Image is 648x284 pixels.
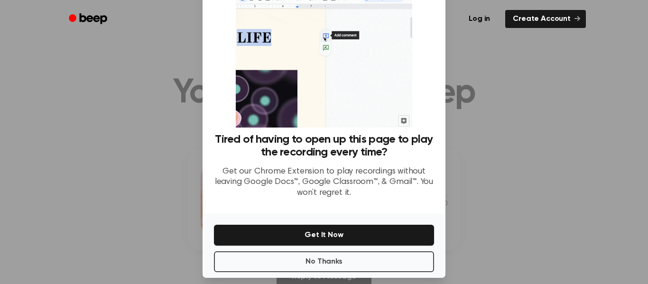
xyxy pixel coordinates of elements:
[62,10,116,28] a: Beep
[505,10,586,28] a: Create Account
[214,166,434,199] p: Get our Chrome Extension to play recordings without leaving Google Docs™, Google Classroom™, & Gm...
[214,251,434,272] button: No Thanks
[214,133,434,159] h3: Tired of having to open up this page to play the recording every time?
[214,225,434,246] button: Get It Now
[459,8,500,30] a: Log in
